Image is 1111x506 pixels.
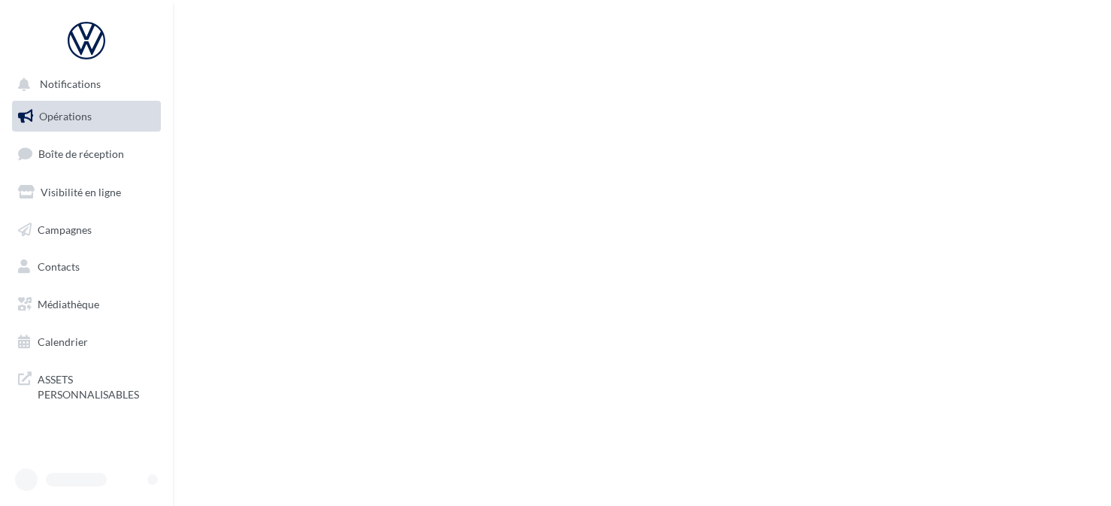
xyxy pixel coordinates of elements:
a: ASSETS PERSONNALISABLES [9,363,164,408]
span: Visibilité en ligne [41,186,121,198]
span: Boîte de réception [38,147,124,160]
a: Contacts [9,251,164,283]
a: Calendrier [9,326,164,358]
span: ASSETS PERSONNALISABLES [38,369,155,401]
a: Médiathèque [9,289,164,320]
a: Opérations [9,101,164,132]
span: Campagnes [38,223,92,235]
span: Calendrier [38,335,88,348]
a: Boîte de réception [9,138,164,170]
span: Opérations [39,110,92,123]
a: Campagnes [9,214,164,246]
a: Visibilité en ligne [9,177,164,208]
span: Contacts [38,260,80,273]
span: Notifications [40,78,101,91]
span: Médiathèque [38,298,99,311]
